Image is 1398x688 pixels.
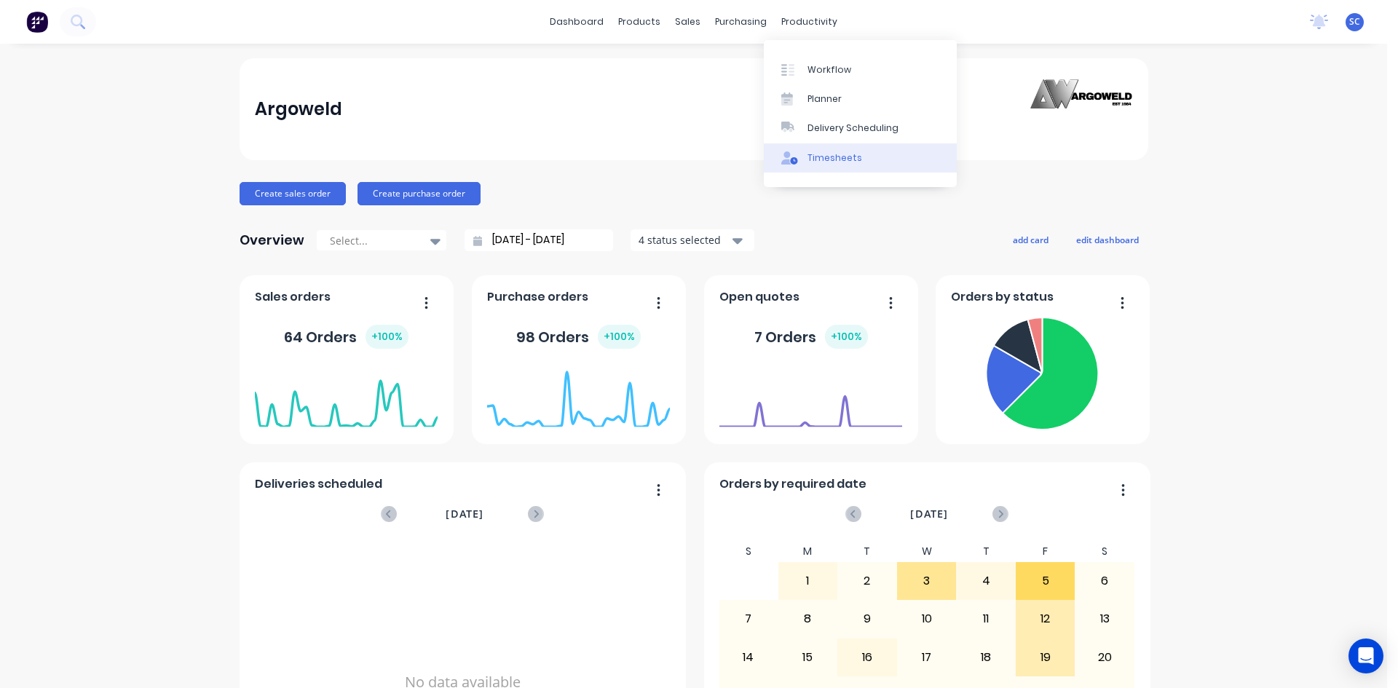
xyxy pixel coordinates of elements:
[807,63,851,76] div: Workflow
[1075,541,1134,562] div: S
[807,92,842,106] div: Planner
[1016,639,1075,676] div: 19
[719,541,778,562] div: S
[1016,563,1075,599] div: 5
[838,601,896,637] div: 9
[542,11,611,33] a: dashboard
[255,288,331,306] span: Sales orders
[838,563,896,599] div: 2
[446,506,483,522] span: [DATE]
[1075,601,1134,637] div: 13
[898,563,956,599] div: 3
[764,55,957,84] a: Workflow
[956,541,1016,562] div: T
[719,601,778,637] div: 7
[1075,639,1134,676] div: 20
[668,11,708,33] div: sales
[719,639,778,676] div: 14
[708,11,774,33] div: purchasing
[838,639,896,676] div: 16
[255,475,382,493] span: Deliveries scheduled
[598,325,641,349] div: + 100 %
[957,563,1015,599] div: 4
[837,541,897,562] div: T
[719,288,799,306] span: Open quotes
[284,325,408,349] div: 64 Orders
[807,122,899,135] div: Delivery Scheduling
[779,601,837,637] div: 8
[951,288,1054,306] span: Orders by status
[1348,638,1383,673] div: Open Intercom Messenger
[1016,601,1075,637] div: 12
[1067,230,1148,249] button: edit dashboard
[779,563,837,599] div: 1
[1075,563,1134,599] div: 6
[898,601,956,637] div: 10
[240,182,346,205] button: Create sales order
[897,541,957,562] div: W
[778,541,838,562] div: M
[774,11,845,33] div: productivity
[1030,79,1132,140] img: Argoweld
[910,506,948,522] span: [DATE]
[957,601,1015,637] div: 11
[639,232,730,248] div: 4 status selected
[26,11,48,33] img: Factory
[516,325,641,349] div: 98 Orders
[957,639,1015,676] div: 18
[366,325,408,349] div: + 100 %
[764,143,957,173] a: Timesheets
[1003,230,1058,249] button: add card
[358,182,481,205] button: Create purchase order
[779,639,837,676] div: 15
[764,114,957,143] a: Delivery Scheduling
[754,325,868,349] div: 7 Orders
[255,95,342,124] div: Argoweld
[1016,541,1075,562] div: F
[611,11,668,33] div: products
[631,229,754,251] button: 4 status selected
[898,639,956,676] div: 17
[764,84,957,114] a: Planner
[240,226,304,255] div: Overview
[1349,15,1360,28] span: SC
[825,325,868,349] div: + 100 %
[487,288,588,306] span: Purchase orders
[807,151,862,165] div: Timesheets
